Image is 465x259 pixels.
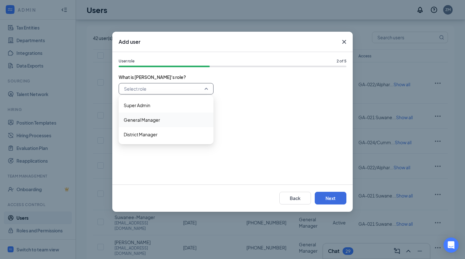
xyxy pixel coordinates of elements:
[124,131,158,138] span: District Manager
[119,38,140,45] h3: Add user
[315,192,346,204] button: Next
[279,192,311,204] button: Back
[119,74,346,81] span: What is [PERSON_NAME]'s role?
[443,237,459,253] div: Open Intercom Messenger
[119,58,134,64] span: User role
[124,116,160,123] span: General Manager
[124,102,150,109] span: Super Admin
[336,32,353,52] button: Close
[337,58,346,64] span: 2 of 5
[340,38,348,46] svg: Cross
